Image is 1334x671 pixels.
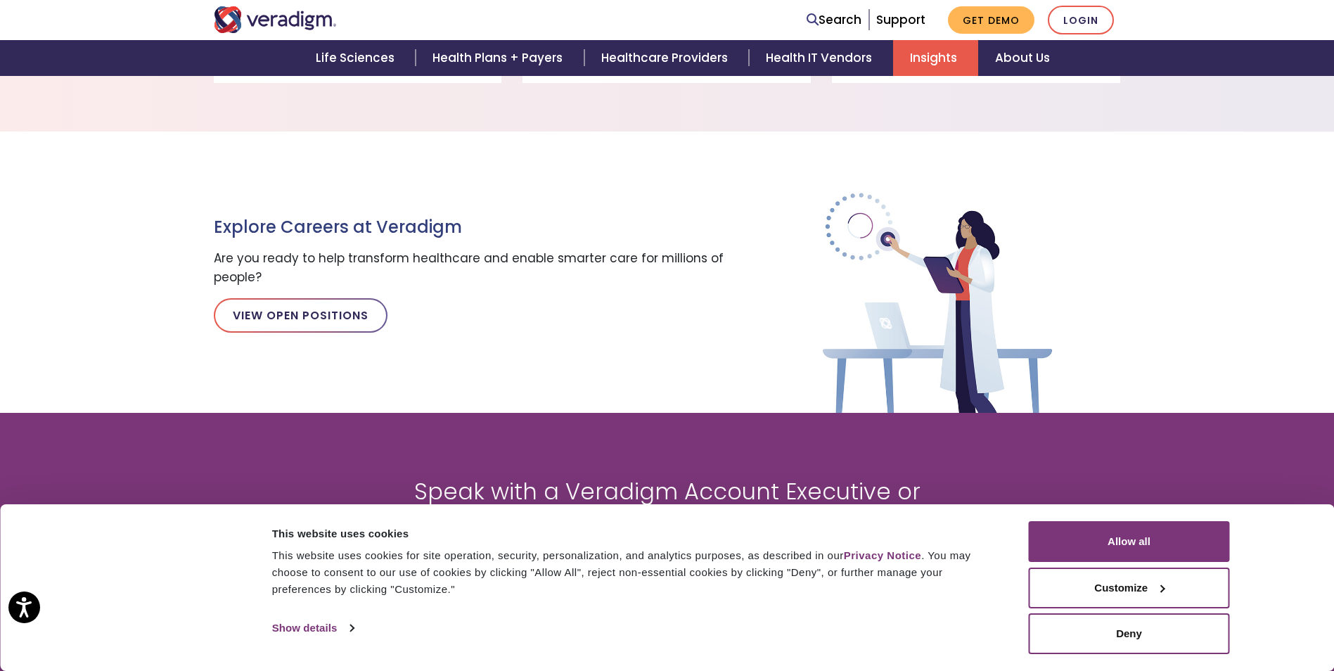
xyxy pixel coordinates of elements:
[1029,568,1230,608] button: Customize
[214,6,337,33] img: Veradigm logo
[272,547,997,598] div: This website uses cookies for site operation, security, personalization, and analytics purposes, ...
[844,549,921,561] a: Privacy Notice
[893,40,978,76] a: Insights
[272,525,997,542] div: This website uses cookies
[272,618,354,639] a: Show details
[1029,521,1230,562] button: Allow all
[807,11,861,30] a: Search
[876,11,925,28] a: Support
[299,40,416,76] a: Life Sciences
[749,40,893,76] a: Health IT Vendors
[416,40,584,76] a: Health Plans + Payers
[948,6,1034,34] a: Get Demo
[214,298,387,332] a: View Open Positions
[1048,6,1114,34] a: Login
[368,478,966,559] h2: Speak with a Veradigm Account Executive or request a demo of how we can help you meet your goals.
[978,40,1067,76] a: About Us
[1029,613,1230,654] button: Deny
[214,249,734,287] p: Are you ready to help transform healthcare and enable smarter care for millions of people?
[214,217,734,238] h3: Explore Careers at Veradigm
[584,40,749,76] a: Healthcare Providers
